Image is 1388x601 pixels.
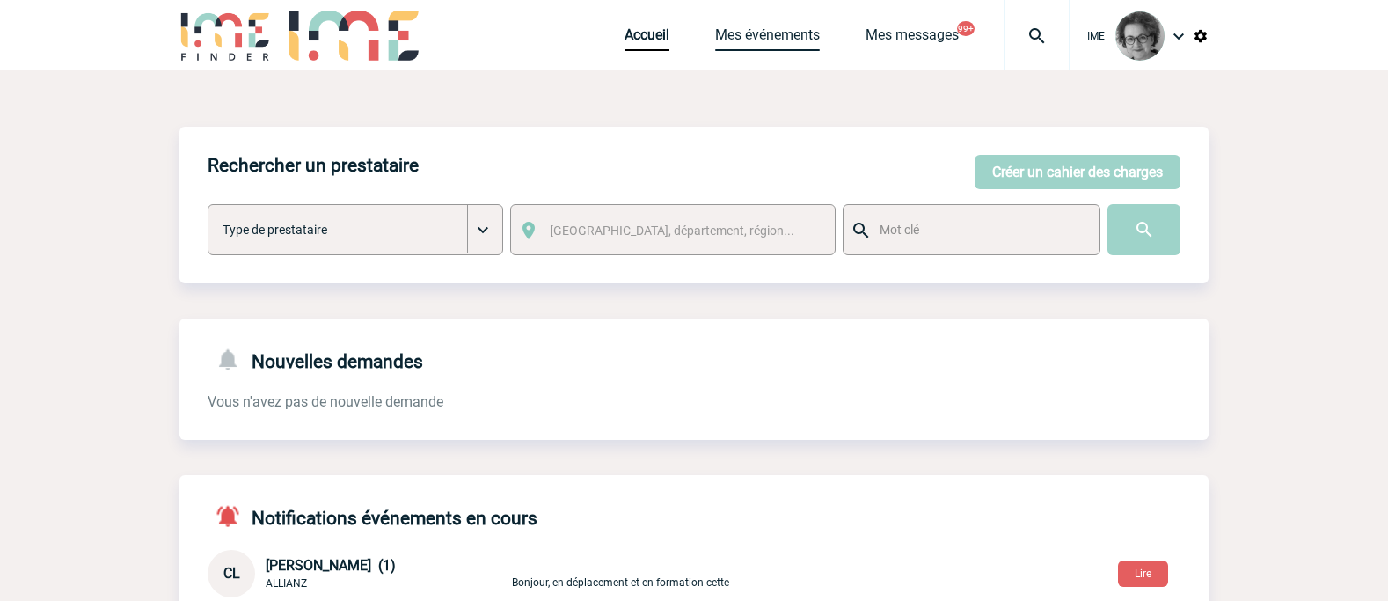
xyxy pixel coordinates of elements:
[550,224,794,238] span: [GEOGRAPHIC_DATA], département, région...
[215,503,252,529] img: notifications-active-24-px-r.png
[208,347,423,372] h4: Nouvelles demandes
[215,347,252,372] img: notifications-24-px-g.png
[1104,564,1182,581] a: Lire
[715,26,820,51] a: Mes événements
[208,550,503,597] div: Conversation privée : Client - Agence
[957,21,975,36] button: 99+
[625,26,669,51] a: Accueil
[223,565,240,582] span: CL
[208,564,920,581] a: CL [PERSON_NAME] (1) ALLIANZ Bonjour, en déplacement et en formation cette
[875,218,1084,241] input: Mot clé
[1115,11,1165,61] img: 101028-0.jpg
[208,503,537,529] h4: Notifications événements en cours
[266,577,307,590] span: ALLIANZ
[266,557,396,574] span: [PERSON_NAME] (1)
[1087,30,1105,42] span: IME
[1107,204,1180,255] input: Submit
[866,26,959,51] a: Mes messages
[507,560,920,589] p: Bonjour, en déplacement et en formation cette
[179,11,271,61] img: IME-Finder
[1118,561,1168,587] button: Lire
[208,393,443,410] span: Vous n'avez pas de nouvelle demande
[208,155,419,176] h4: Rechercher un prestataire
